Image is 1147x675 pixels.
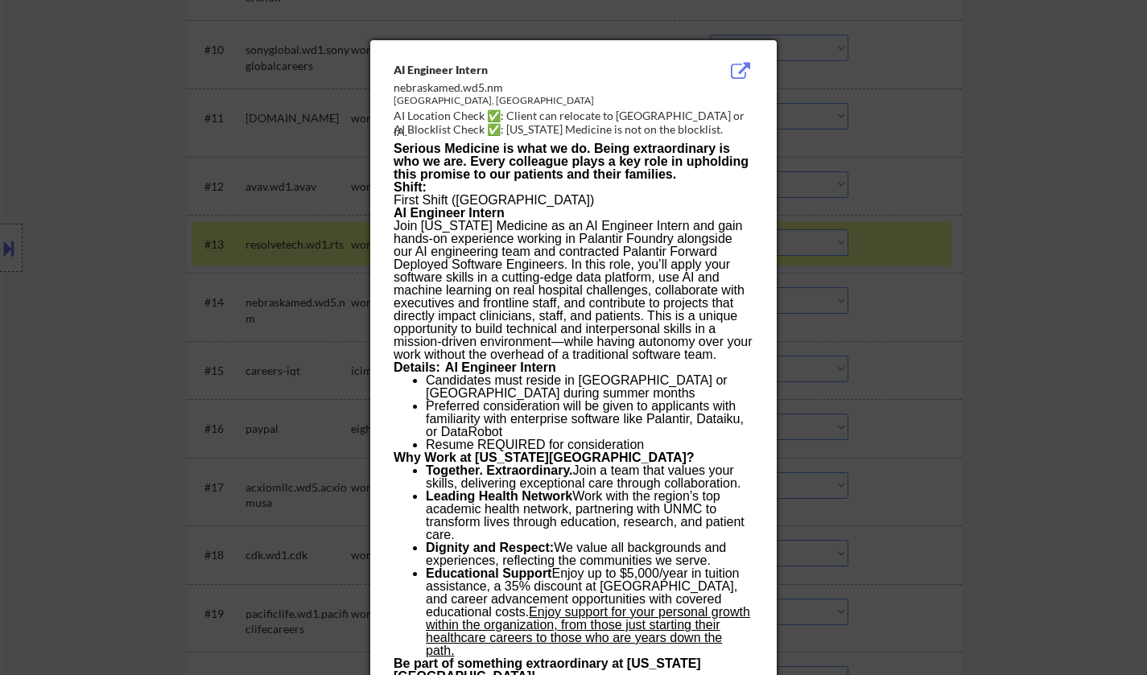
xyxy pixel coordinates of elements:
b: Together. Extraordinary. [426,463,573,477]
li: Work with the region’s top academic health network, partnering with UNMC to transform lives throu... [426,490,753,541]
li: Enjoy up to $5,000/year in tuition assistance, a 35% discount at [GEOGRAPHIC_DATA], and career ad... [426,567,753,657]
li: amiliarity with enterprise software like Palantir, Dataiku, or DataRobot [426,400,753,438]
b: AI Engineer Intern [394,206,505,220]
div: nebraskamed.wd5.nm [394,80,672,96]
b: Why Work at [US_STATE][GEOGRAPHIC_DATA]? [394,451,695,464]
b: Shift: [394,180,427,194]
b: Educational Support [426,566,551,580]
p: Join [US_STATE] Medicine as an AI Engineer Intern and gain hands-on experience working in Palanti... [394,220,753,361]
u: Enjoy support for your personal growth within the organization, from those just starting their he... [426,605,750,657]
b: Details: AI Engineer Intern [394,360,556,374]
div: AI Blocklist Check ✅: [US_STATE] Medicine is not on the blocklist. [394,121,760,138]
li: We value all backgrounds and experiences, reflecting the communities we serve. [426,541,753,567]
span: Preferred consideration will be given to applicants with f [426,399,736,426]
div: [GEOGRAPHIC_DATA], [GEOGRAPHIC_DATA] [394,94,672,108]
b: Serious Medicine is what we do. Being extraordinary is who we are. Every colleague plays a key ro... [394,142,749,181]
b: Dignity and Respect: [426,541,554,554]
b: Leading Health Network [426,489,572,503]
li: Join a team that values your skills, delivering exceptional care through collaboration. [426,464,753,490]
span: Candidates must reside in [GEOGRAPHIC_DATA] or [GEOGRAPHIC_DATA] during summer months [426,373,728,400]
span: Resume REQUIRED for consideration [426,438,644,451]
div: AI Engineer Intern [394,62,672,78]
